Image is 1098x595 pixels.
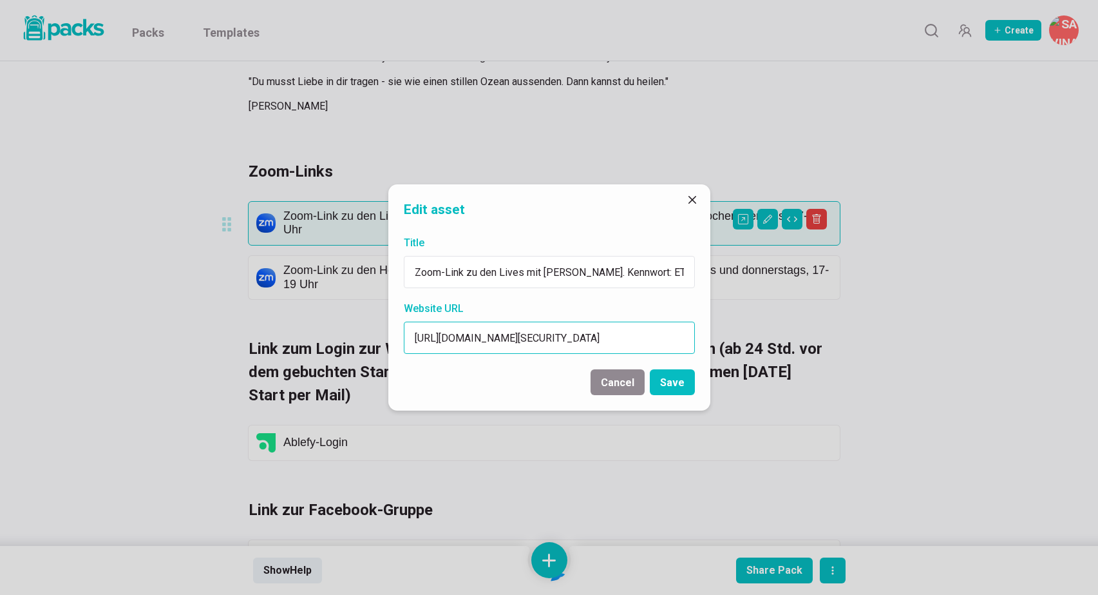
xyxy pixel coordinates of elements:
[404,235,687,251] label: Title
[650,369,695,395] button: Save
[591,369,645,395] button: Cancel
[682,190,703,210] button: Close
[388,184,710,230] header: Edit asset
[404,301,687,317] label: Website URL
